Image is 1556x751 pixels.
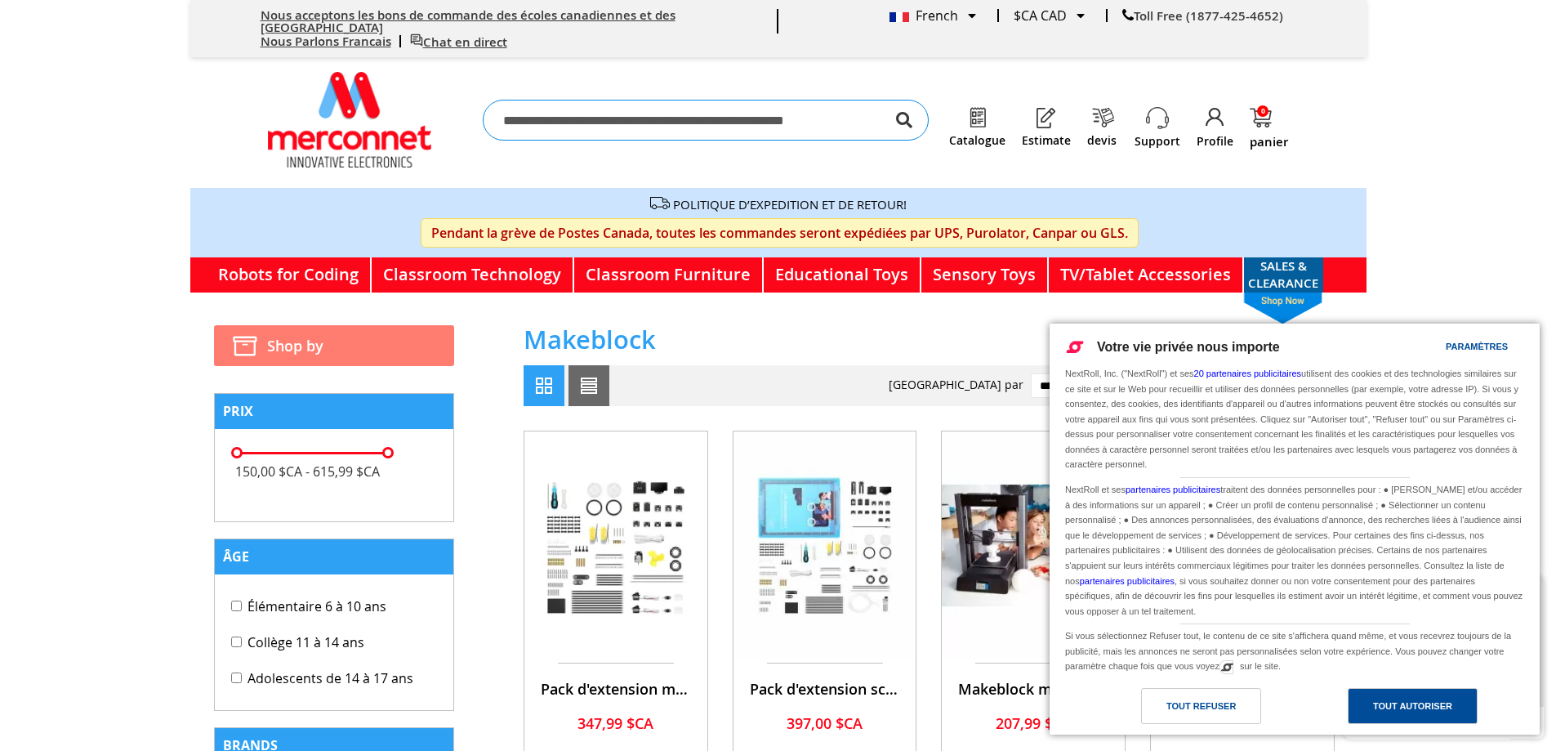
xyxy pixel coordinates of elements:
[15,25,117,132] td: Chattez avec nous
[215,394,453,429] div: Prix
[524,322,656,356] span: Makeblock
[733,431,916,659] img: Pack d'extension scientifique mBuild AI & IoT . MAK233-P
[207,257,372,293] a: Robots for Coding
[673,196,907,212] a: POLITIQUE D’EXPEDITION ET DE RETOUR!
[1373,697,1452,715] div: Tout autoriser
[235,454,387,481] div: 150,00 $CA - 615,99 $CA
[7,7,207,137] button: zendesk chatChattez avec nous
[1126,485,1220,494] a: partenaires publicitaires
[215,539,453,574] div: Âge
[261,7,675,36] a: Nous acceptons les bons de commande des écoles canadiennes et des [GEOGRAPHIC_DATA]
[966,106,989,129] img: Catalogue
[574,257,764,293] a: Classroom Furniture
[410,34,507,51] a: Chat en direct
[1062,478,1527,620] div: NextRoll et ses traitent des données personnelles pour : ● [PERSON_NAME] et/ou accéder à des info...
[1135,133,1180,150] a: Support
[1014,7,1037,25] span: $CA
[231,633,364,651] a: Collège 11 à 14 ans
[524,647,707,663] a: Pack d'extension mBuild AI & IoT Creator. MAK234-P
[921,257,1049,293] a: Sensory Toys
[26,9,186,25] div: zendesk chat
[268,72,431,168] a: store logo
[1041,7,1067,25] span: CAD
[261,33,391,50] a: Nous Parlons Francais
[733,647,916,663] a: Pack d'extension scientifique mBuild AI & IoT . MAK233-P
[1197,133,1233,150] a: Profile
[889,9,976,22] div: French
[949,134,1005,147] a: Catalogue
[231,597,386,615] a: Élémentaire 6 à 10 ans
[750,679,900,699] a: Pack d'extension scientifique mBuild AI & IoT . MAK233-P
[1295,688,1530,732] a: Tout autoriser
[889,12,909,22] img: French.png
[1236,293,1331,324] span: shop now
[1250,108,1288,148] a: panier
[1097,340,1280,354] span: Votre vie privée nous importe
[1022,134,1071,147] a: Estimate
[231,669,413,687] a: Adolescents de 14 à 17 ans
[996,713,1072,733] span: 207,99 $CA
[1250,136,1288,148] span: panier
[421,218,1139,248] span: Pendant la grève de Postes Canada, toutes les commandes seront expédiées par UPS, Purolator, Canp...
[524,431,707,659] img: Pack d'extension mBuild AI & IoT Creator. MAK234-P
[787,713,863,733] span: 397,00 $CA
[577,713,653,733] span: 347,99 $CA
[1080,576,1175,586] a: partenaires publicitaires
[1194,369,1301,378] a: 20 partenaires publicitaires
[889,377,1023,392] label: [GEOGRAPHIC_DATA] par
[1014,9,1085,22] div: $CA CAD
[1049,257,1244,293] a: TV/Tablet Accessories
[1166,697,1236,715] div: Tout refuser
[1244,257,1323,293] a: SALES & CLEARANCEshop now
[1122,7,1283,25] a: Toll Free (1877-425-4652)
[1062,624,1527,676] div: Si vous sélectionnez Refuser tout, le contenu de ce site s'affichera quand même, et vous recevrez...
[524,365,564,406] strong: Grille
[942,647,1125,663] a: Makeblock mCreate Laser Engraver option. MAK231-P
[1035,106,1058,129] img: Estimate
[958,679,1108,699] a: Makeblock mCreate Laser Engraver option. MAK231-P
[1446,338,1508,355] div: Paramètres
[1059,688,1295,732] a: Tout refuser
[1062,364,1527,474] div: NextRoll, Inc. ("NextRoll") et ses utilisent des cookies et des technologies similaires sur ce si...
[541,679,691,699] a: Pack d'extension mBuild AI & IoT Creator. MAK234-P
[889,7,958,25] span: French
[764,257,921,293] a: Educational Toys
[942,431,1125,659] img: Makeblock mCreate Laser Engraver option. MAK231-P
[372,257,574,293] a: Classroom Technology
[1417,333,1456,364] a: Paramètres
[214,325,454,366] strong: Shop by
[1204,106,1227,129] img: Profile.png
[410,34,423,47] img: live chat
